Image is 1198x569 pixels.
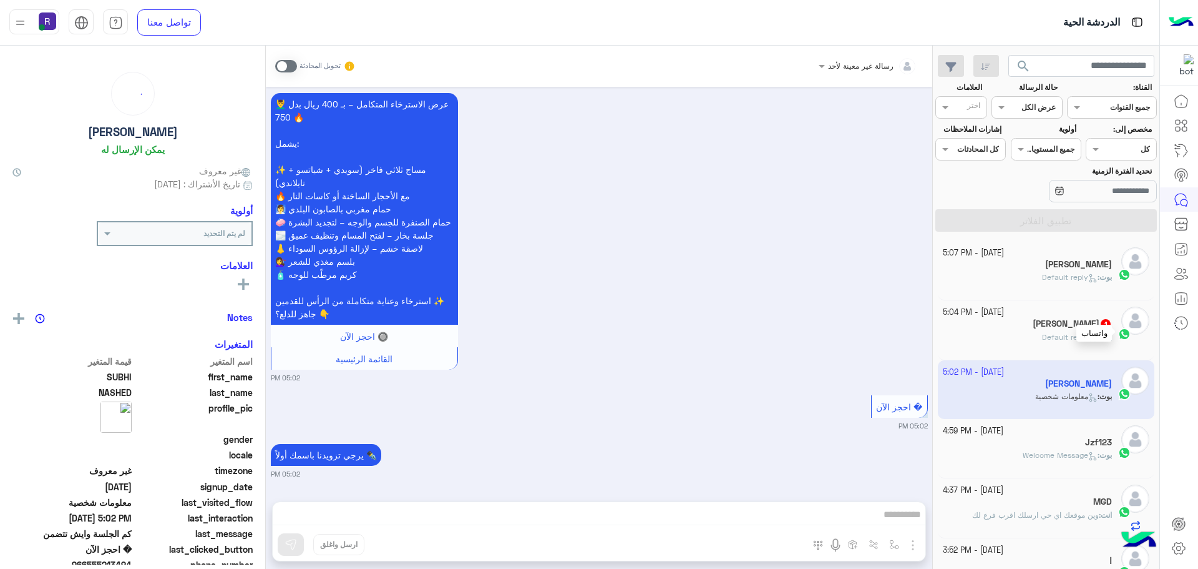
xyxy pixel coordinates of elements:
img: defaultAdmin.png [1121,425,1149,453]
small: 05:02 PM [271,373,300,383]
b: : [1099,510,1112,520]
span: signup_date [134,480,253,493]
img: WhatsApp [1118,447,1131,459]
p: الدردشة الحية [1063,14,1120,31]
span: profile_pic [134,402,253,430]
span: timezone [134,464,253,477]
h5: swapnil kore [1045,259,1112,270]
img: tab [1129,14,1145,30]
span: null [12,433,132,446]
span: 1 [1101,319,1111,329]
label: إشارات الملاحظات [937,124,1001,135]
img: Logo [1169,9,1194,36]
small: [DATE] - 5:07 PM [943,247,1004,259]
button: search [1008,55,1039,82]
h6: المتغيرات [215,339,253,350]
span: Welcome Message [1023,450,1098,460]
small: [DATE] - 5:04 PM [943,307,1004,319]
img: WhatsApp [1118,269,1131,281]
b: : [1098,272,1112,282]
span: بوت [1099,272,1112,282]
span: last_visited_flow [134,496,253,509]
span: تاريخ الأشتراك : [DATE] [154,177,240,190]
h5: Jzf123 [1085,437,1112,448]
img: profile [12,15,28,31]
span: اسم المتغير [134,355,253,368]
small: [DATE] - 4:37 PM [943,485,1003,497]
button: ارسل واغلق [313,534,364,555]
img: hulul-logo.png [1117,519,1161,563]
p: 27/9/2025, 5:02 PM [271,93,458,325]
label: حالة الرسالة [993,82,1058,93]
span: بوت [1099,332,1112,342]
h6: Notes [227,312,253,323]
h5: [PERSON_NAME] [88,125,178,139]
span: معلومات شخصية [12,496,132,509]
img: tab [74,16,89,30]
span: last_interaction [134,512,253,525]
img: notes [35,314,45,324]
p: 27/9/2025, 5:02 PM [271,444,381,466]
div: اختر [967,100,982,114]
span: غير معروف [199,164,253,177]
img: defaultAdmin.png [1121,307,1149,335]
small: تحويل المحادثة [299,61,341,71]
span: Default reply [1042,332,1098,342]
h6: يمكن الإرسال له [101,144,165,155]
small: 05:02 PM [898,421,928,431]
span: search [1016,59,1031,74]
span: null [12,448,132,462]
div: loading... [115,76,151,112]
span: وين موقعك اي حي ارسلك اقرب فرع لك [972,510,1099,520]
small: 05:02 PM [271,469,300,479]
span: locale [134,448,253,462]
small: [DATE] - 3:52 PM [943,545,1003,557]
span: غير معروف [12,464,132,477]
img: add [13,313,24,324]
span: last_clicked_button [134,543,253,556]
label: مخصص إلى: [1088,124,1152,135]
a: tab [103,9,128,36]
small: [DATE] - 4:59 PM [943,425,1003,437]
span: last_message [134,527,253,540]
b: : [1098,332,1112,342]
b: لم يتم التحديد [203,229,245,238]
img: WhatsApp [1118,328,1131,340]
label: أولوية [1012,124,1076,135]
img: defaultAdmin.png [1121,247,1149,275]
button: تطبيق الفلاتر [935,209,1157,232]
span: رسالة غير معينة لأحد [828,61,894,71]
span: Default reply [1042,272,1098,282]
h5: ا [1109,556,1112,567]
img: tab [109,16,123,30]
a: تواصل معنا [137,9,201,36]
span: القائمة الرئيسية [336,354,392,364]
span: NASHED [12,386,132,399]
label: العلامات [937,82,982,93]
b: : [1098,450,1112,460]
span: last_name [134,386,253,399]
span: first_name [134,370,253,383]
span: قيمة المتغير [12,355,132,368]
span: SUBHI [12,370,132,383]
img: userImage [39,12,56,30]
span: 2025-09-27T14:02:34.472Z [12,512,132,525]
h6: العلامات [12,260,253,271]
span: انت [1101,510,1112,520]
span: � احجز الآن [876,402,922,412]
h6: أولوية [230,205,253,216]
img: picture [100,402,132,433]
span: � احجز الآن [12,543,132,556]
label: القناة: [1069,82,1152,93]
h5: MGD [1093,497,1112,507]
h5: Ahmad Sami [1033,319,1112,329]
img: defaultAdmin.png [1121,485,1149,513]
img: WhatsApp [1118,506,1131,518]
span: كم الجلسة وايش تتضمن [12,527,132,540]
span: 🔘 احجز الآن [340,331,388,342]
img: 322853014244696 [1171,54,1194,77]
span: gender [134,433,253,446]
span: بوت [1099,450,1112,460]
label: تحديد الفترة الزمنية [1012,166,1152,177]
span: 2025-09-27T13:57:41.997Z [12,480,132,493]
